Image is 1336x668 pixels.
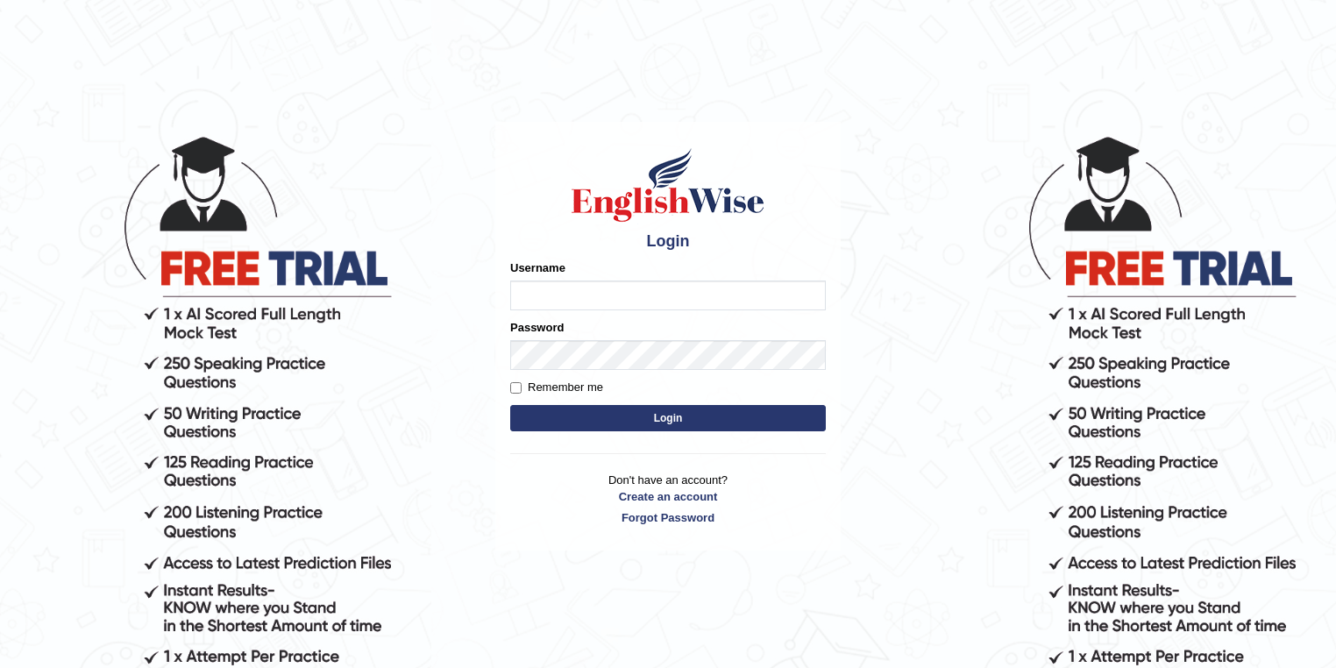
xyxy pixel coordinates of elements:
[510,233,826,251] h4: Login
[510,259,565,276] label: Username
[510,472,826,526] p: Don't have an account?
[510,379,603,396] label: Remember me
[510,319,564,336] label: Password
[568,146,768,224] img: Logo of English Wise sign in for intelligent practice with AI
[510,488,826,505] a: Create an account
[510,382,522,394] input: Remember me
[510,405,826,431] button: Login
[510,509,826,526] a: Forgot Password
